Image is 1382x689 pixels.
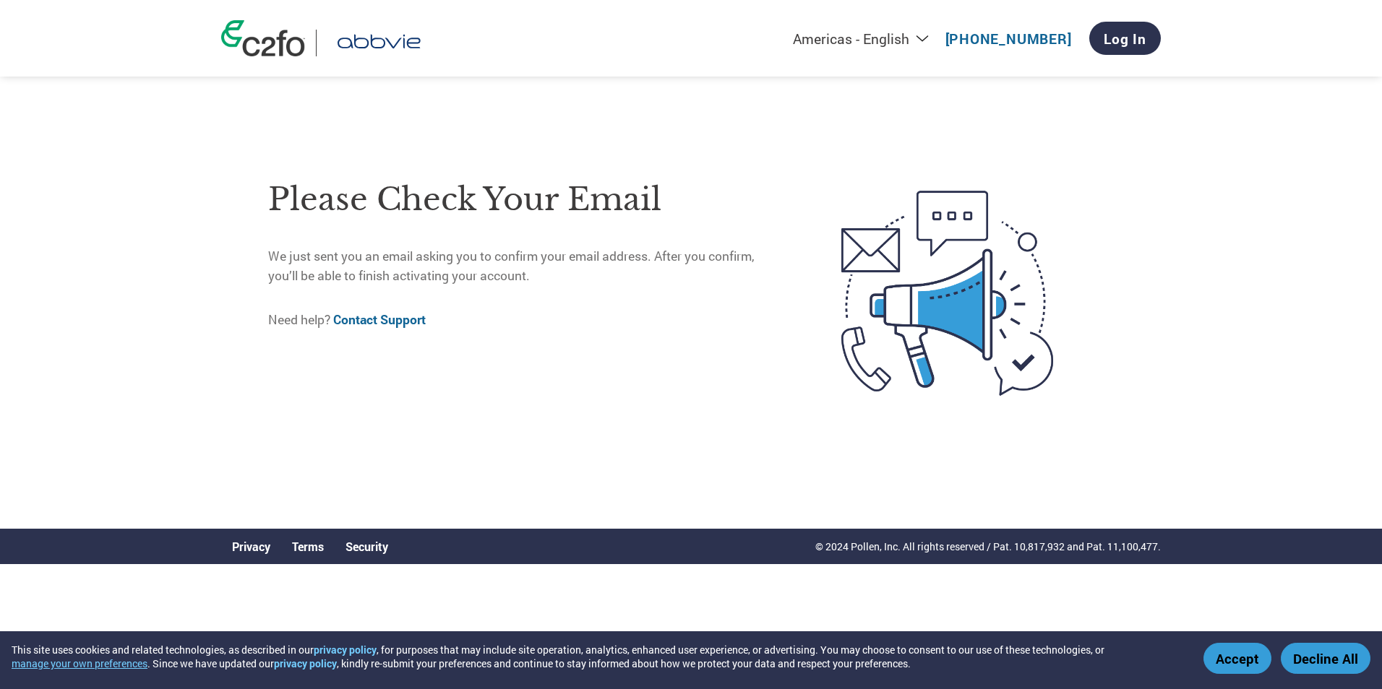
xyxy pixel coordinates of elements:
[274,656,337,670] a: privacy policy
[815,539,1161,554] p: © 2024 Pollen, Inc. All rights reserved / Pat. 10,817,932 and Pat. 11,100,477.
[945,30,1072,48] a: [PHONE_NUMBER]
[268,176,781,223] h1: Please check your email
[1281,643,1370,674] button: Decline All
[232,539,270,554] a: Privacy
[12,643,1183,670] div: This site uses cookies and related technologies, as described in our , for purposes that may incl...
[345,539,388,554] a: Security
[12,656,147,670] button: manage your own preferences
[292,539,324,554] a: Terms
[268,247,781,285] p: We just sent you an email asking you to confirm your email address. After you confirm, you’ll be ...
[314,643,377,656] a: privacy policy
[1203,643,1271,674] button: Accept
[221,20,305,56] img: c2fo logo
[1089,22,1161,55] a: Log In
[327,30,430,56] img: AbbVie
[268,311,781,329] p: Need help?
[781,165,1114,422] img: open-email
[333,311,426,328] a: Contact Support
